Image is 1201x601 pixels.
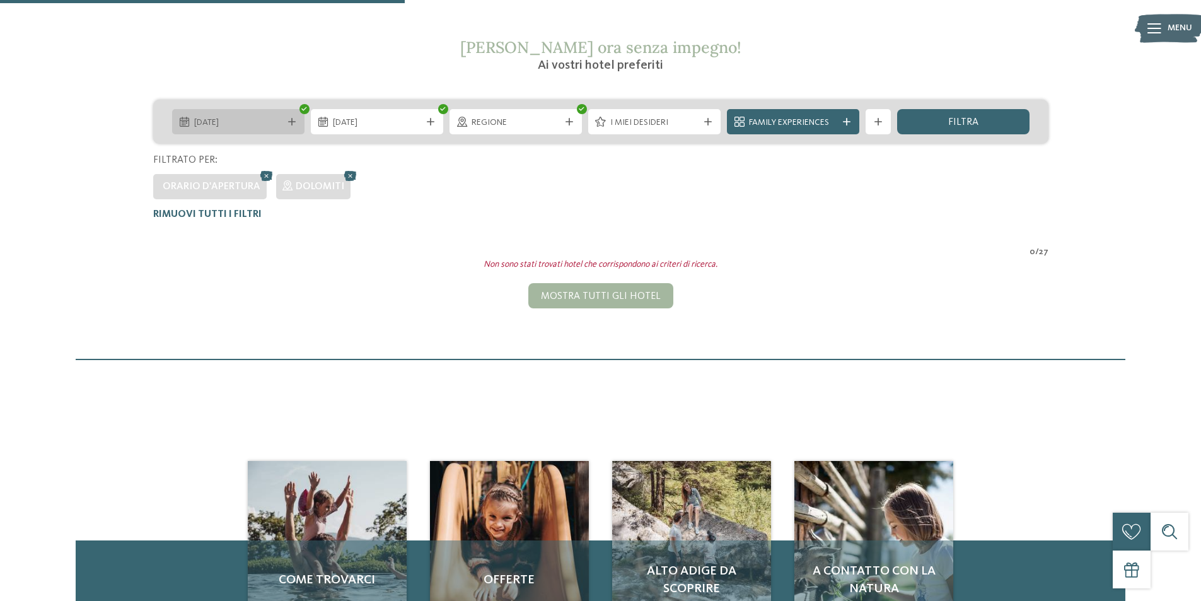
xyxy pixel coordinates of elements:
span: Offerte [443,571,576,589]
span: Filtrato per: [153,155,218,165]
span: Regione [472,117,560,129]
span: Rimuovi tutti i filtri [153,209,262,219]
div: Mostra tutti gli hotel [528,283,673,308]
span: 0 [1030,246,1035,259]
span: Family Experiences [749,117,837,129]
span: filtra [948,117,978,127]
span: [DATE] [194,117,282,129]
span: Come trovarci [260,571,394,589]
span: Ai vostri hotel preferiti [538,59,663,72]
span: [DATE] [333,117,421,129]
span: 27 [1039,246,1048,259]
span: Orario d'apertura [163,182,260,192]
span: / [1035,246,1039,259]
span: Dolomiti [296,182,344,192]
span: Alto Adige da scoprire [625,563,758,598]
span: A contatto con la natura [807,563,941,598]
div: Non sono stati trovati hotel che corrispondono ai criteri di ricerca. [144,259,1058,271]
span: [PERSON_NAME] ora senza impegno! [460,37,741,57]
span: I miei desideri [610,117,699,129]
